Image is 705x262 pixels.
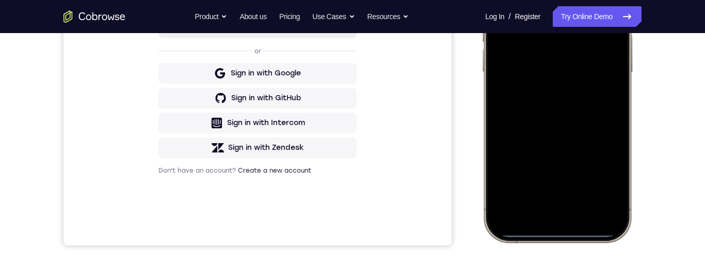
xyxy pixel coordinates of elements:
a: Try Online Demo [553,6,642,27]
button: Product [195,6,228,27]
span: / [508,10,510,23]
a: Pricing [279,6,300,27]
button: Sign in with Intercom [95,213,293,234]
button: Sign in with Zendesk [95,238,293,259]
button: Sign in with Google [95,164,293,184]
div: Sign in with GitHub [168,194,237,204]
div: Sign in with Zendesk [165,243,241,254]
a: Go to the home page [63,10,125,23]
button: Resources [367,6,409,27]
p: or [189,148,200,156]
div: Sign in with Intercom [164,219,242,229]
div: Sign in with Google [167,169,237,179]
button: Use Cases [312,6,355,27]
a: Register [515,6,540,27]
button: Sign in [95,118,293,139]
h1: Sign in to your account [95,71,293,85]
a: Log In [485,6,504,27]
a: About us [239,6,266,27]
button: Sign in with GitHub [95,189,293,209]
input: Enter your email [101,99,287,109]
